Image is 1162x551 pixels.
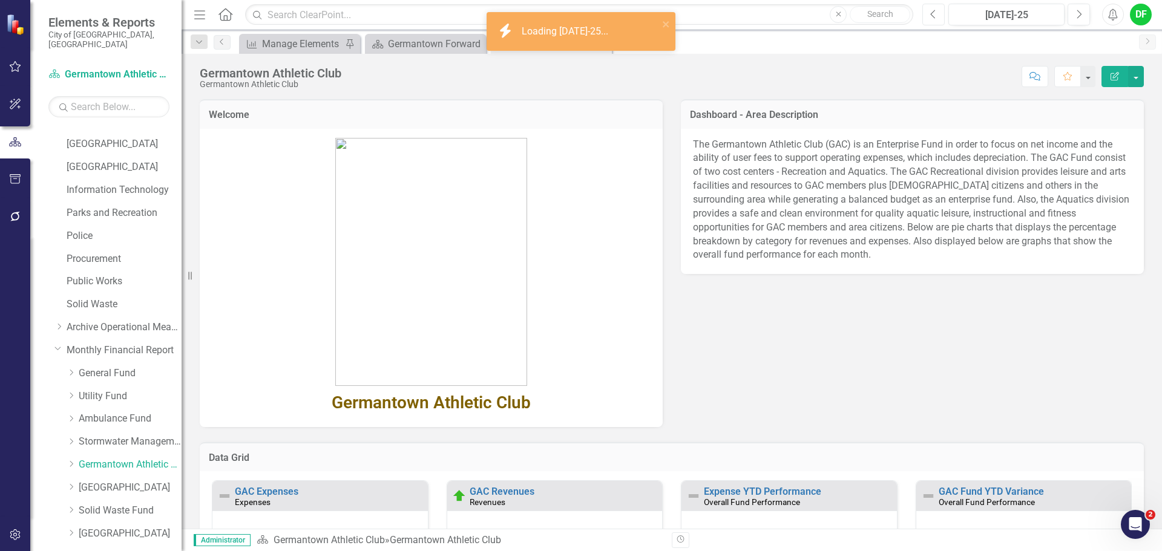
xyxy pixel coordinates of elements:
[921,489,936,503] img: Not Defined
[662,17,671,31] button: close
[67,252,182,266] a: Procurement
[939,497,1035,507] small: Overall Fund Performance
[686,489,701,503] img: Not Defined
[48,15,169,30] span: Elements & Reports
[368,36,483,51] a: Germantown Forward
[200,67,341,80] div: Germantown Athletic Club
[67,275,182,289] a: Public Works
[79,481,182,495] a: [GEOGRAPHIC_DATA]
[452,489,467,503] img: On Target
[704,497,800,507] small: Overall Fund Performance
[704,486,821,497] a: Expense YTD Performance
[257,533,663,547] div: »
[953,8,1060,22] div: [DATE]-25
[939,486,1044,497] a: GAC Fund YTD Variance
[48,30,169,50] small: City of [GEOGRAPHIC_DATA], [GEOGRAPHIC_DATA]
[67,160,182,174] a: [GEOGRAPHIC_DATA]
[79,412,182,426] a: Ambulance Fund
[262,36,342,51] div: Manage Elements
[67,344,182,357] a: Monthly Financial Report
[79,504,182,518] a: Solid Waste Fund
[235,486,298,497] a: GAC Expenses
[1121,510,1150,539] iframe: Intercom live chat
[67,137,182,151] a: [GEOGRAPHIC_DATA]
[850,6,910,23] button: Search
[242,36,342,51] a: Manage Elements
[79,367,182,380] a: General Fund
[209,452,1135,463] h3: Data Grid
[750,527,823,538] text: YTD Performance
[194,534,251,546] span: Administrator
[245,4,913,25] input: Search ClearPoint...
[67,229,182,243] a: Police
[522,25,611,39] div: Loading [DATE]-25...
[274,534,385,546] a: Germantown Athletic Club
[388,36,483,51] div: Germantown Forward
[470,486,534,497] a: GAC Revenues
[470,497,505,507] small: Revenues
[235,497,271,507] small: Expenses
[1130,4,1152,25] button: DF
[948,4,1065,25] button: [DATE]-25
[693,138,1132,262] p: The Germantown Athletic Club (GAC) is an Enterprise Fund in order to focus on net income and the ...
[67,298,182,311] a: Solid Waste
[67,206,182,220] a: Parks and Recreation
[67,183,182,197] a: Information Technology
[79,390,182,403] a: Utility Fund
[67,321,182,334] a: Archive Operational Measures
[200,80,341,89] div: Germantown Athletic Club
[209,109,654,120] h3: Welcome
[79,435,182,449] a: Stormwater Management Fund
[48,68,169,82] a: Germantown Athletic Club
[79,527,182,541] a: [GEOGRAPHIC_DATA]
[390,534,501,546] div: Germantown Athletic Club
[332,393,531,412] span: Germantown Athletic Club
[867,9,893,19] span: Search
[1146,510,1155,520] span: 2
[335,138,527,386] img: MONTHLY%20FINANCIAL%20REPORTS%20IMAGE%20FY19%20v9.jpg
[690,109,1135,120] h3: Dashboard - Area Description
[48,96,169,117] input: Search Below...
[79,458,182,472] a: Germantown Athletic Club
[6,14,27,35] img: ClearPoint Strategy
[217,489,232,503] img: Not Defined
[994,527,1049,538] text: YTD Variance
